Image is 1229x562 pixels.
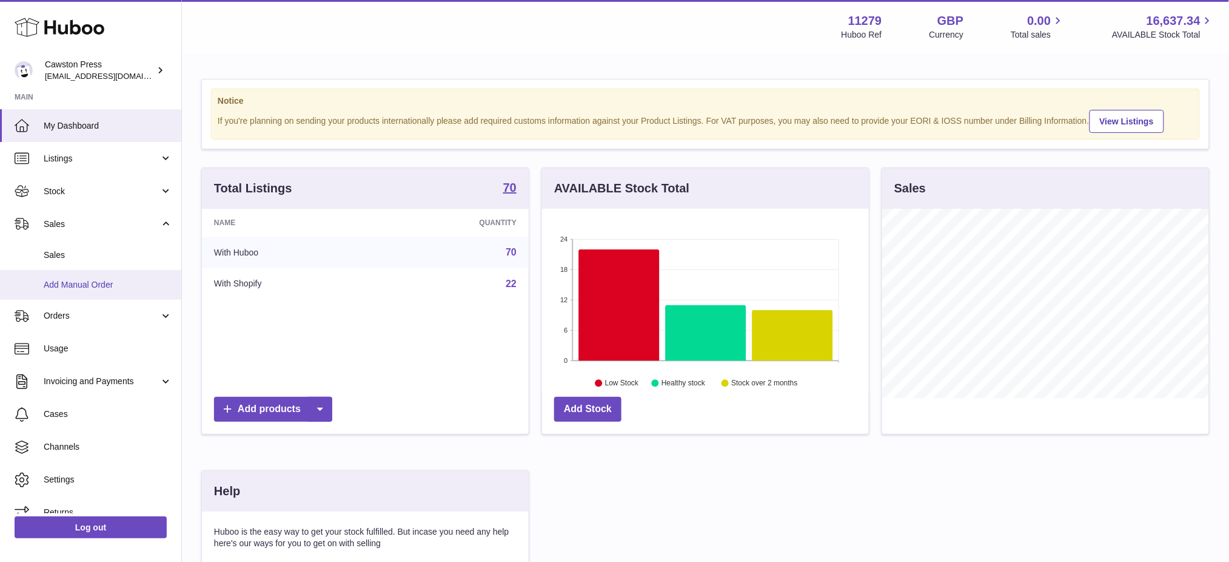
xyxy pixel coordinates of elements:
span: My Dashboard [44,120,172,132]
span: Sales [44,218,159,230]
a: 0.00 Total sales [1011,13,1065,41]
span: Cases [44,408,172,420]
span: Returns [44,507,172,518]
span: Listings [44,153,159,164]
div: Currency [929,29,964,41]
span: [EMAIL_ADDRESS][DOMAIN_NAME] [45,71,178,81]
img: internalAdmin-11279@internal.huboo.com [15,61,33,80]
strong: GBP [937,13,963,29]
span: Stock [44,186,159,197]
span: Orders [44,310,159,322]
span: Settings [44,474,172,486]
a: Log out [15,516,167,538]
span: 16,637.34 [1147,13,1201,29]
span: AVAILABLE Stock Total [1112,29,1214,41]
span: Usage [44,343,172,354]
span: 0.00 [1028,13,1051,29]
a: 16,637.34 AVAILABLE Stock Total [1112,13,1214,41]
span: Invoicing and Payments [44,376,159,387]
span: Total sales [1011,29,1065,41]
span: Add Manual Order [44,279,172,291]
span: Channels [44,441,172,453]
div: Huboo Ref [842,29,882,41]
div: Cawston Press [45,59,154,82]
span: Sales [44,249,172,261]
strong: 11279 [848,13,882,29]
